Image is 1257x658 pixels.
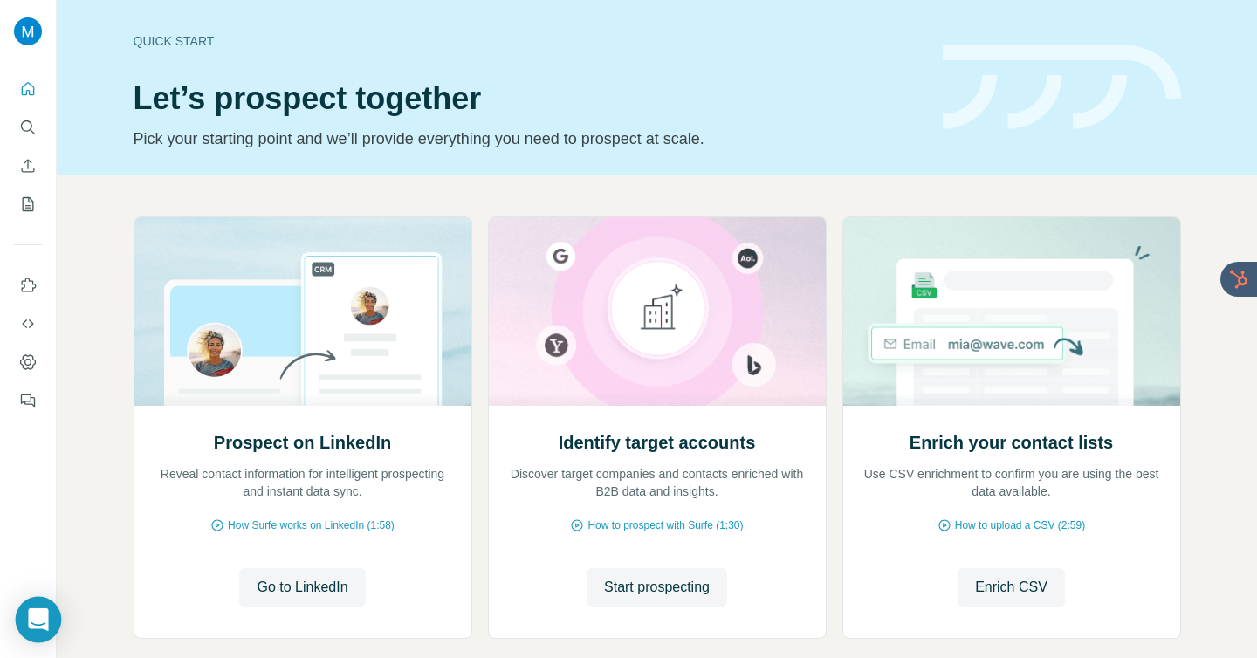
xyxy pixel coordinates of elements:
[559,430,756,455] h2: Identify target accounts
[14,270,42,301] button: Use Surfe on LinkedIn
[488,217,827,406] img: Identify target accounts
[975,577,1047,598] span: Enrich CSV
[14,112,42,143] button: Search
[14,188,42,220] button: My lists
[14,308,42,339] button: Use Surfe API
[14,385,42,416] button: Feedback
[842,217,1181,406] img: Enrich your contact lists
[506,465,808,500] p: Discover target companies and contacts enriched with B2B data and insights.
[134,217,472,406] img: Prospect on LinkedIn
[861,465,1163,500] p: Use CSV enrichment to confirm you are using the best data available.
[134,81,922,116] h1: Let’s prospect together
[239,568,365,607] button: Go to LinkedIn
[14,73,42,105] button: Quick start
[955,517,1085,533] span: How to upload a CSV (2:59)
[910,430,1113,455] h2: Enrich your contact lists
[958,568,1065,607] button: Enrich CSV
[152,465,454,500] p: Reveal contact information for intelligent prospecting and instant data sync.
[134,127,922,151] p: Pick your starting point and we’ll provide everything you need to prospect at scale.
[16,597,62,643] div: Open Intercom Messenger
[604,577,710,598] span: Start prospecting
[14,17,42,45] img: Avatar
[943,45,1181,130] img: banner
[228,517,395,533] span: How Surfe works on LinkedIn (1:58)
[257,577,347,598] span: Go to LinkedIn
[587,517,743,533] span: How to prospect with Surfe (1:30)
[214,430,391,455] h2: Prospect on LinkedIn
[134,32,922,50] div: Quick start
[14,150,42,182] button: Enrich CSV
[587,568,727,607] button: Start prospecting
[14,346,42,378] button: Dashboard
